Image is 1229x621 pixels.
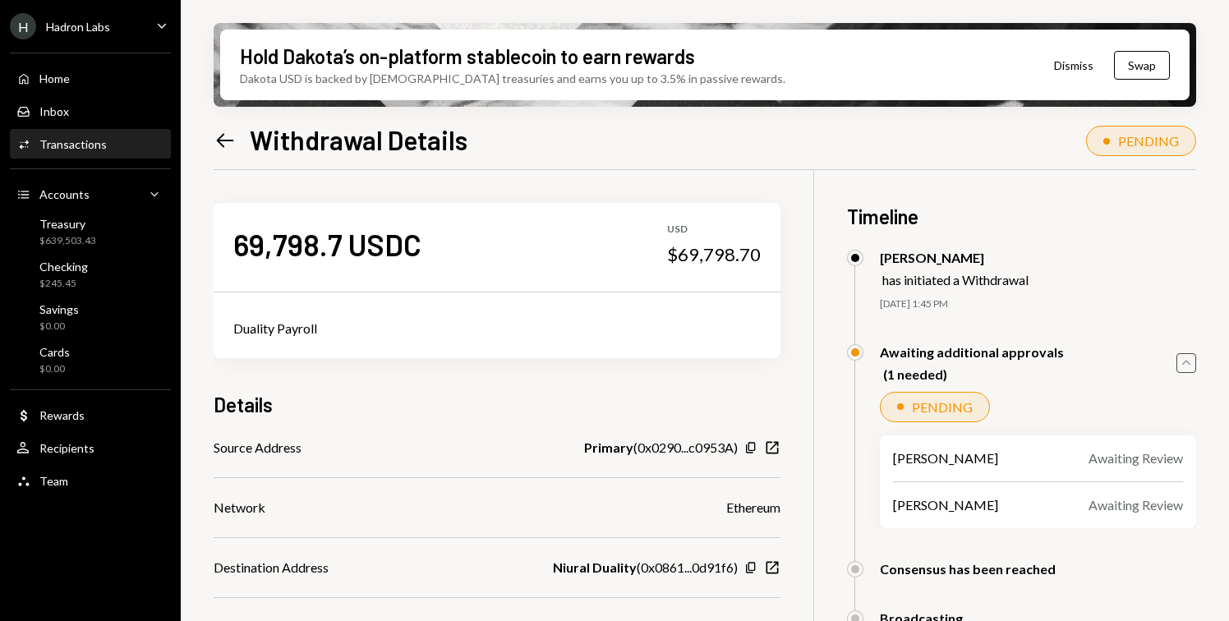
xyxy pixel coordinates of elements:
[10,433,171,462] a: Recipients
[912,399,973,415] div: PENDING
[10,255,171,294] a: Checking$245.45
[553,558,738,577] div: ( 0x0861...0d91f6 )
[240,43,695,70] div: Hold Dakota’s on-platform stablecoin to earn rewards
[10,13,36,39] div: H
[10,179,171,209] a: Accounts
[584,438,633,458] b: Primary
[1033,46,1114,85] button: Dismiss
[39,474,68,488] div: Team
[883,366,1064,382] div: (1 needed)
[893,448,998,468] div: [PERSON_NAME]
[250,123,467,156] h1: Withdrawal Details
[882,272,1029,287] div: has initiated a Withdrawal
[10,129,171,159] a: Transactions
[39,320,79,333] div: $0.00
[1118,133,1179,149] div: PENDING
[233,319,761,338] div: Duality Payroll
[39,362,70,376] div: $0.00
[39,234,96,248] div: $639,503.43
[10,400,171,430] a: Rewards
[214,391,273,418] h3: Details
[39,71,70,85] div: Home
[39,345,70,359] div: Cards
[214,438,301,458] div: Source Address
[1089,495,1183,515] div: Awaiting Review
[10,466,171,495] a: Team
[1114,51,1170,80] button: Swap
[39,277,88,291] div: $245.45
[39,217,96,231] div: Treasury
[240,70,785,87] div: Dakota USD is backed by [DEMOGRAPHIC_DATA] treasuries and earns you up to 3.5% in passive rewards.
[880,561,1056,577] div: Consensus has been reached
[847,203,1196,230] h3: Timeline
[880,344,1064,360] div: Awaiting additional approvals
[667,243,761,266] div: $69,798.70
[233,226,421,263] div: 69,798.7 USDC
[214,498,265,517] div: Network
[10,212,171,251] a: Treasury$639,503.43
[39,408,85,422] div: Rewards
[553,558,637,577] b: Niural Duality
[10,96,171,126] a: Inbox
[10,297,171,337] a: Savings$0.00
[39,187,90,201] div: Accounts
[726,498,780,517] div: Ethereum
[39,260,88,274] div: Checking
[39,104,69,118] div: Inbox
[39,137,107,151] div: Transactions
[1089,448,1183,468] div: Awaiting Review
[10,63,171,93] a: Home
[10,340,171,379] a: Cards$0.00
[880,250,1029,265] div: [PERSON_NAME]
[893,495,998,515] div: [PERSON_NAME]
[39,302,79,316] div: Savings
[214,558,329,577] div: Destination Address
[584,438,738,458] div: ( 0x0290...c0953A )
[880,297,1196,311] div: [DATE] 1:45 PM
[46,20,110,34] div: Hadron Labs
[39,441,94,455] div: Recipients
[667,223,761,237] div: USD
